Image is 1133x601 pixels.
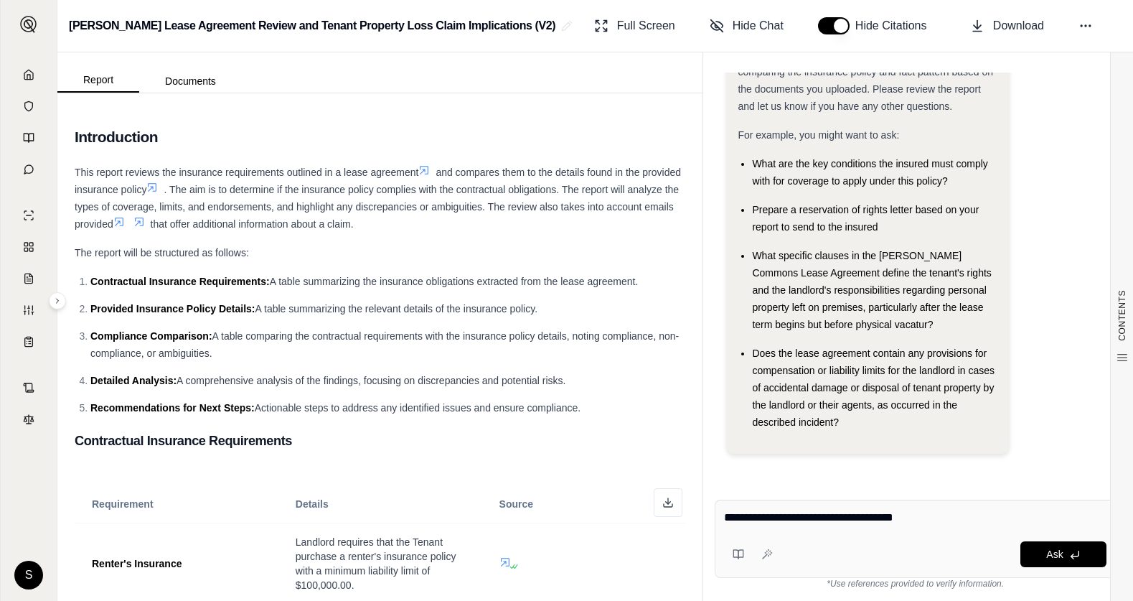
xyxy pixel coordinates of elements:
[715,578,1116,590] div: *Use references provided to verify information.
[57,68,139,93] button: Report
[9,92,48,121] a: Documents Vault
[752,250,991,330] span: What specific clauses in the [PERSON_NAME] Commons Lease Agreement define the tenant's rights and...
[255,303,538,315] span: A table summarizing the relevant details of the insurance policy.
[90,375,177,386] span: Detailed Analysis:
[1116,290,1128,341] span: CONTENTS
[733,17,784,34] span: Hide Chat
[9,155,48,184] a: Chat
[90,330,212,342] span: Compliance Comparison:
[75,247,249,258] span: The report will be structured as follows:
[9,405,48,434] a: Legal Search Engine
[654,488,682,517] button: Download as Excel
[255,402,581,414] span: Actionable steps to address any identified issues and ensure compliance.
[704,11,789,40] button: Hide Chat
[752,204,979,233] span: Prepare a reservation of rights letter based on your report to send to the insured
[90,276,270,287] span: Contractual Insurance Requirements:
[752,348,995,428] span: Does the lease agreement contain any provisions for compensation or liability limits for the land...
[9,296,48,325] a: Custom Report
[9,60,48,89] a: Home
[9,327,48,356] a: Coverage Table
[9,124,48,152] a: Prompt Library
[90,330,679,359] span: A table comparing the contractual requirements with the insurance policy details, noting complian...
[9,264,48,293] a: Claim Coverage
[617,17,675,34] span: Full Screen
[499,498,533,510] span: Source
[296,498,329,510] span: Details
[9,233,48,261] a: Policy Comparisons
[855,17,936,34] span: Hide Citations
[270,276,639,287] span: A table summarizing the insurance obligations extracted from the lease agreement.
[1046,549,1063,560] span: Ask
[92,498,154,510] span: Requirement
[92,558,182,569] span: Renter's Insurance
[177,375,565,386] span: A comprehensive analysis of the findings, focusing on discrepancies and potential risks.
[69,13,555,39] h2: [PERSON_NAME] Lease Agreement Review and Tenant Property Loss Claim Implications (V2)
[296,536,456,591] span: Landlord requires that the Tenant purchase a renter's insurance policy with a minimum liability l...
[20,16,37,33] img: Expand sidebar
[9,201,48,230] a: Single Policy
[75,122,685,152] h2: Introduction
[151,218,354,230] span: that offer additional information about a claim.
[588,11,681,40] button: Full Screen
[9,373,48,402] a: Contract Analysis
[752,158,987,187] span: What are the key conditions the insured must comply with for coverage to apply under this policy?
[1020,541,1106,567] button: Ask
[738,129,899,141] span: For example, you might want to ask:
[75,184,679,230] span: . The aim is to determine if the insurance policy complies with the contractual obligations. The ...
[90,303,255,315] span: Provided Insurance Policy Details:
[49,292,66,309] button: Expand sidebar
[75,167,418,178] span: This report reviews the insurance requirements outlined in a lease agreement
[964,11,1050,40] button: Download
[14,10,43,39] button: Expand sidebar
[993,17,1044,34] span: Download
[139,70,242,93] button: Documents
[75,428,685,454] h3: Contractual Insurance Requirements
[14,561,43,590] div: S
[90,402,255,414] span: Recommendations for Next Steps:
